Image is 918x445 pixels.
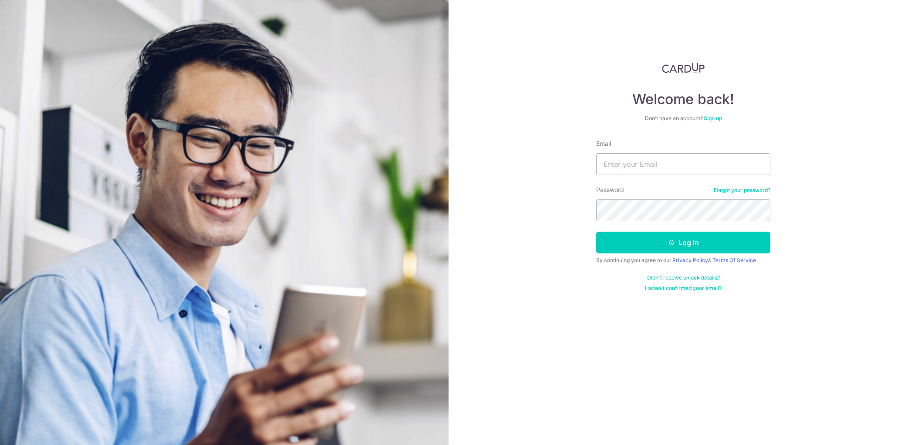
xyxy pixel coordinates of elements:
[712,257,756,263] a: Terms Of Service
[596,257,770,264] div: By continuing you agree to our &
[662,63,705,73] img: CardUp Logo
[714,187,770,194] a: Forgot your password?
[645,285,722,292] a: Haven't confirmed your email?
[596,153,770,175] input: Enter your Email
[596,185,624,194] label: Password
[704,115,722,121] a: Sign up
[596,232,770,253] button: Log in
[596,139,611,148] label: Email
[596,91,770,108] h4: Welcome back!
[596,115,770,122] div: Don’t have an account?
[672,257,708,263] a: Privacy Policy
[647,274,720,281] a: Didn't receive unlock details?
